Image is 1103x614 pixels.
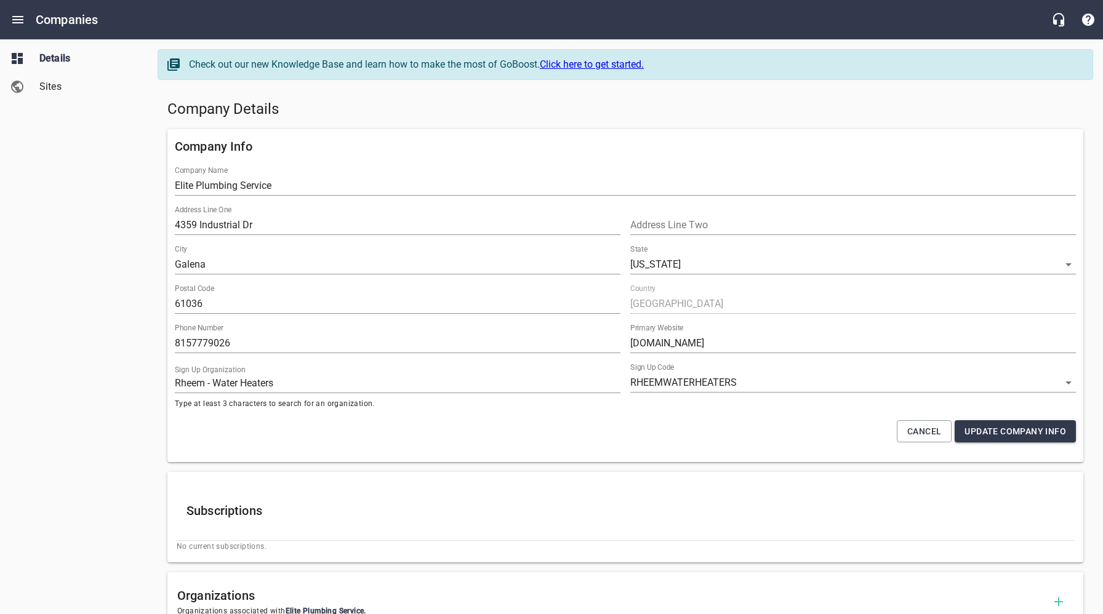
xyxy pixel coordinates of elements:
[630,324,683,332] label: Primary Website
[36,10,98,30] h6: Companies
[630,364,674,371] label: Sign Up Code
[540,58,644,70] a: Click here to get started.
[167,100,1083,119] h5: Company Details
[175,137,1076,156] h6: Company Info
[965,424,1066,439] span: Update Company Info
[175,285,214,292] label: Postal Code
[3,5,33,34] button: Open drawer
[39,79,133,94] span: Sites
[907,424,941,439] span: Cancel
[1073,5,1103,34] button: Support Portal
[630,245,648,253] label: State
[175,373,620,393] input: Start typing to search organizations
[175,398,620,410] span: Type at least 3 characters to search for an organization.
[189,57,1080,72] div: Check out our new Knowledge Base and learn how to make the most of GoBoost.
[39,51,133,66] span: Details
[177,586,1044,605] h6: Organizations
[955,420,1076,443] button: Update Company Info
[177,541,1074,553] span: No current subscriptions.
[897,420,952,443] button: Cancel
[187,501,1064,520] h6: Subscriptions
[175,245,187,253] label: City
[1044,5,1073,34] button: Live Chat
[175,167,228,174] label: Company Name
[630,285,656,292] label: Country
[175,206,231,213] label: Address Line One
[175,324,223,332] label: Phone Number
